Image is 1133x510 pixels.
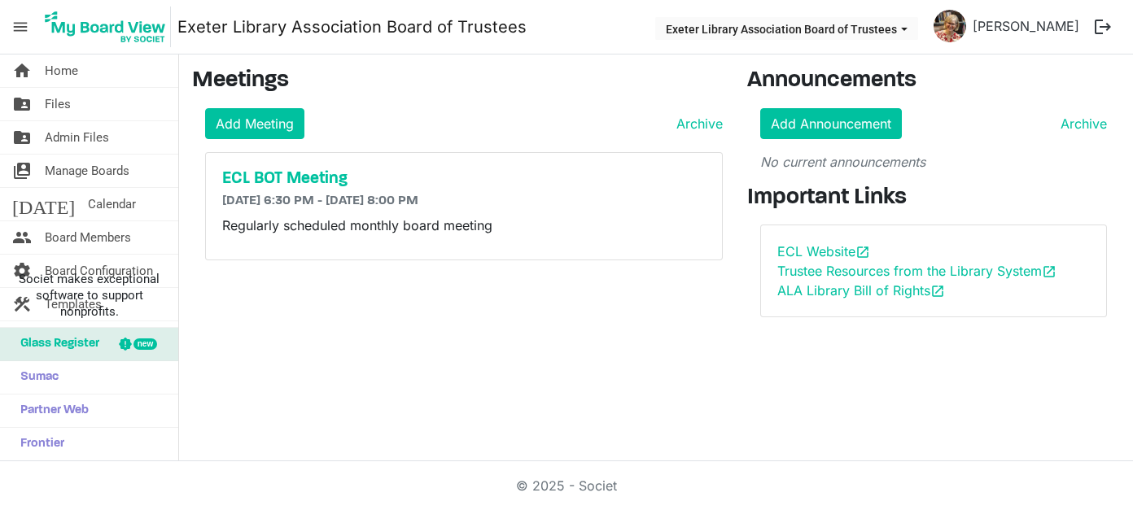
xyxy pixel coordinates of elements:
[7,271,171,320] span: Societ makes exceptional software to support nonprofits.
[88,188,136,220] span: Calendar
[760,152,1107,172] p: No current announcements
[516,477,617,494] a: © 2025 - Societ
[12,328,99,360] span: Glass Register
[655,17,918,40] button: Exeter Library Association Board of Trustees dropdownbutton
[855,245,870,259] span: open_in_new
[12,88,32,120] span: folder_shared
[777,243,870,259] a: ECL Websiteopen_in_new
[12,361,59,394] span: Sumac
[12,221,32,254] span: people
[777,282,945,299] a: ALA Library Bill of Rightsopen_in_new
[40,7,177,47] a: My Board View Logo
[12,155,32,187] span: switch_account
[205,108,304,139] a: Add Meeting
[12,188,75,220] span: [DATE]
[930,284,945,299] span: open_in_new
[192,68,724,95] h3: Meetings
[45,88,71,120] span: Files
[12,428,64,460] span: Frontier
[133,338,157,350] div: new
[12,394,89,427] span: Partner Web
[222,169,706,189] a: ECL BOT Meeting
[12,54,32,87] span: home
[45,54,78,87] span: Home
[670,114,723,133] a: Archive
[5,11,36,42] span: menu
[45,121,109,154] span: Admin Files
[1086,10,1120,44] button: logout
[777,263,1056,279] a: Trustee Resources from the Library Systemopen_in_new
[747,68,1120,95] h3: Announcements
[747,185,1120,212] h3: Important Links
[760,108,902,139] a: Add Announcement
[222,216,706,235] p: Regularly scheduled monthly board meeting
[45,155,129,187] span: Manage Boards
[1042,264,1056,279] span: open_in_new
[12,121,32,154] span: folder_shared
[40,7,171,47] img: My Board View Logo
[1054,114,1107,133] a: Archive
[12,255,32,287] span: settings
[934,10,966,42] img: oiUq6S1lSyLOqxOgPlXYhI3g0FYm13iA4qhAgY5oJQiVQn4Ddg2A9SORYVWq4Lz4pb3-biMLU3tKDRk10OVDzQ_thumb.png
[222,194,706,209] h6: [DATE] 6:30 PM - [DATE] 8:00 PM
[45,221,131,254] span: Board Members
[966,10,1086,42] a: [PERSON_NAME]
[45,255,153,287] span: Board Configuration
[177,11,527,43] a: Exeter Library Association Board of Trustees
